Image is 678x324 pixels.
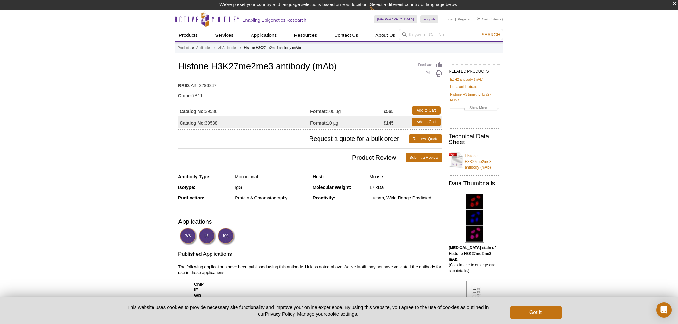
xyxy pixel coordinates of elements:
[178,116,310,128] td: 39538
[178,61,442,72] h1: Histone H3K27me2me3 antibody (mAb)
[175,29,202,41] a: Products
[369,184,442,190] div: 17 kDa
[178,45,190,51] a: Products
[290,29,321,41] a: Resources
[178,134,409,143] span: Request a quote for a bulk order
[211,29,237,41] a: Services
[449,245,500,274] p: (Click image to enlarge and see details.)
[458,17,471,21] a: Register
[178,105,310,116] td: 39536
[449,134,500,145] h2: Technical Data Sheet
[450,92,499,103] a: Histone H3 trimethyl Lys27 ELISA
[178,250,442,259] h3: Published Applications
[406,153,442,162] a: Submit a Review
[178,264,442,316] p: The following applications have been published using this antibody. Unless noted above, Active Mo...
[242,17,306,23] h2: Enabling Epigenetics Research
[310,105,384,116] td: 100 µg
[178,83,191,88] strong: RRID:
[325,311,357,317] button: cookie settings
[180,109,205,114] strong: Catalog No:
[510,306,562,319] button: Got it!
[399,29,503,40] input: Keyword, Cat. No.
[235,184,308,190] div: IgG
[449,246,496,262] b: [MEDICAL_DATA] stain of Histone H3K27me2me3 mAb.
[384,109,393,114] strong: €565
[199,228,216,245] img: Immunofluorescence Validated
[445,17,453,21] a: Login
[455,15,456,23] li: |
[450,105,499,112] a: Show More
[465,193,484,243] img: Histone H3K27me2me3 antibody (mAb) tested by immunofluorescence.
[313,185,351,190] strong: Molecular Weight:
[450,77,483,82] a: EZH2 antibody (mAb)
[313,174,324,179] strong: Host:
[372,29,399,41] a: About Us
[409,134,442,143] a: Request Quote
[240,46,242,50] li: »
[420,15,438,23] a: English
[235,195,308,201] div: Protein A Chromatography
[369,195,442,201] div: Human, Wide Range Predicted
[310,116,384,128] td: 10 µg
[477,15,503,23] li: (0 items)
[313,195,335,200] strong: Reactivity:
[265,311,294,317] a: Privacy Policy
[369,174,442,180] div: Mouse
[369,5,386,20] img: Change Here
[449,181,500,186] h2: Data Thumbnails
[178,79,442,89] td: AB_2793247
[194,282,204,287] strong: ChIP
[480,32,502,37] button: Search
[218,228,235,245] img: Immunocytochemistry Validated
[477,17,480,20] img: Your Cart
[418,61,442,69] a: Feedback
[330,29,362,41] a: Contact Us
[310,120,327,126] strong: Format:
[374,15,417,23] a: [GEOGRAPHIC_DATA]
[180,228,197,245] img: Western Blot Validated
[116,304,500,317] p: This website uses cookies to provide necessary site functionality and improve your online experie...
[194,293,201,298] strong: WB
[384,120,393,126] strong: €145
[178,153,406,162] span: Product Review
[214,46,216,50] li: »
[235,174,308,180] div: Monoclonal
[178,93,192,99] strong: Clone:
[180,120,205,126] strong: Catalog No:
[310,109,327,114] strong: Format:
[192,46,194,50] li: »
[412,106,441,115] a: Add to Cart
[247,29,281,41] a: Applications
[656,302,672,318] div: Open Intercom Messenger
[178,195,204,200] strong: Purification:
[244,46,301,50] li: Histone H3K27me2me3 antibody (mAb)
[194,288,198,292] strong: IF
[196,45,211,51] a: Antibodies
[412,118,441,126] a: Add to Cart
[449,149,500,170] a: Histone H3K27me2me3 antibody (mAb)
[178,89,442,99] td: 7B11
[178,185,195,190] strong: Isotype:
[178,174,211,179] strong: Antibody Type:
[418,70,442,77] a: Print
[477,17,488,21] a: Cart
[450,84,477,90] a: HeLa acid extract
[178,217,442,226] h3: Applications
[449,64,500,76] h2: RELATED PRODUCTS
[482,32,500,37] span: Search
[218,45,237,51] a: All Antibodies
